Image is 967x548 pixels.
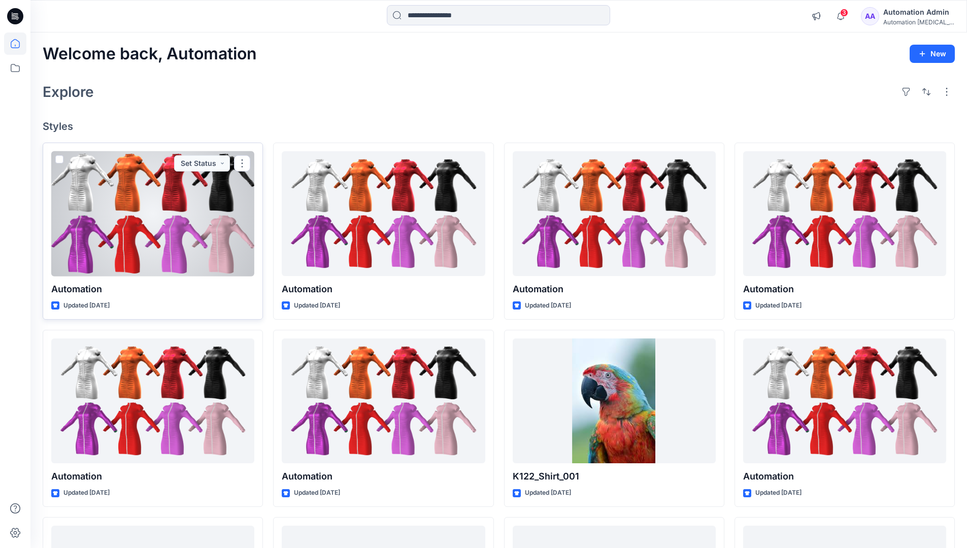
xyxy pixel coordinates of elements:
a: Automation [513,151,716,277]
p: Updated [DATE] [63,488,110,498]
p: Updated [DATE] [525,300,571,311]
p: Automation [743,469,946,484]
p: Updated [DATE] [294,488,340,498]
a: Automation [743,338,946,464]
p: Automation [51,282,254,296]
h2: Explore [43,84,94,100]
a: Automation [282,338,485,464]
a: Automation [743,151,946,277]
p: Automation [51,469,254,484]
span: 3 [840,9,848,17]
a: Automation [282,151,485,277]
h2: Welcome back, Automation [43,45,257,63]
p: Automation [282,282,485,296]
a: K122_Shirt_001 [513,338,716,464]
div: AA [861,7,879,25]
p: Automation [282,469,485,484]
button: New [910,45,955,63]
h4: Styles [43,120,955,132]
p: Updated [DATE] [755,300,802,311]
p: Updated [DATE] [63,300,110,311]
p: Updated [DATE] [525,488,571,498]
a: Automation [51,338,254,464]
p: Automation [743,282,946,296]
p: K122_Shirt_001 [513,469,716,484]
div: Automation Admin [883,6,954,18]
a: Automation [51,151,254,277]
div: Automation [MEDICAL_DATA]... [883,18,954,26]
p: Updated [DATE] [294,300,340,311]
p: Automation [513,282,716,296]
p: Updated [DATE] [755,488,802,498]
